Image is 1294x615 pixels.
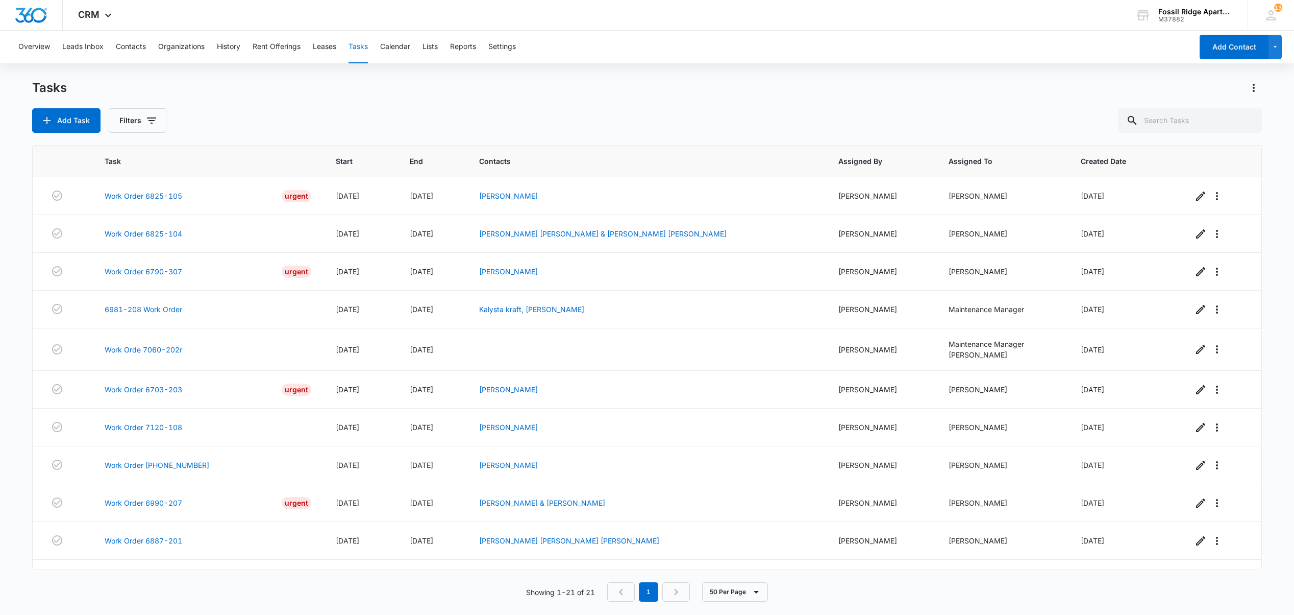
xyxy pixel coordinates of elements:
span: [DATE] [336,192,359,200]
p: Showing 1-21 of 21 [526,587,595,598]
button: Contacts [116,31,146,63]
button: Overview [18,31,50,63]
div: Maintenance Manager [949,339,1056,349]
span: [DATE] [336,385,359,394]
div: [PERSON_NAME] [838,266,924,277]
span: [DATE] [336,536,359,545]
h1: Tasks [32,80,67,96]
span: [DATE] [410,461,433,469]
span: [DATE] [410,536,433,545]
span: Created Date [1081,156,1153,167]
button: Organizations [158,31,205,63]
a: Kalysta kraft, [PERSON_NAME] [479,305,584,314]
div: [PERSON_NAME] [949,460,1056,470]
span: [DATE] [1081,192,1104,200]
span: CRM [78,9,99,20]
button: Leases [313,31,336,63]
span: [DATE] [336,461,359,469]
div: Urgent [282,266,311,278]
span: [DATE] [410,267,433,276]
a: Work Order 6790-307 [105,266,182,277]
span: [DATE] [410,192,433,200]
span: [DATE] [410,229,433,238]
span: [DATE] [1081,305,1104,314]
a: [PERSON_NAME] [479,267,538,276]
div: [PERSON_NAME] [838,228,924,239]
div: [PERSON_NAME] [838,460,924,470]
span: Task [105,156,296,167]
button: Add Contact [1200,35,1268,59]
span: Assigned To [949,156,1041,167]
a: Work Order [PHONE_NUMBER] [105,460,209,470]
a: [PERSON_NAME] [479,461,538,469]
div: [PERSON_NAME] [838,422,924,433]
div: [PERSON_NAME] [838,498,924,508]
div: [PERSON_NAME] [838,304,924,315]
a: [PERSON_NAME] & [PERSON_NAME] [479,499,605,507]
button: Calendar [380,31,410,63]
div: [PERSON_NAME] [838,535,924,546]
span: [DATE] [1081,229,1104,238]
span: [DATE] [336,229,359,238]
button: History [217,31,240,63]
span: Start [336,156,370,167]
span: [DATE] [1081,267,1104,276]
a: Work Orde 7060-202r [105,344,182,355]
a: [PERSON_NAME] [PERSON_NAME] [PERSON_NAME] [479,536,659,545]
div: [PERSON_NAME] [949,191,1056,201]
span: [DATE] [410,423,433,432]
button: Rent Offerings [253,31,301,63]
a: Work Order 7120-108 [105,422,182,433]
div: [PERSON_NAME] [949,422,1056,433]
a: [PERSON_NAME] [479,192,538,200]
button: Add Task [32,108,101,133]
button: Tasks [349,31,368,63]
span: 13 [1274,4,1282,12]
div: [PERSON_NAME] [949,384,1056,395]
div: [PERSON_NAME] [838,191,924,201]
a: Work Order 6703-203 [105,384,182,395]
div: [PERSON_NAME] [949,266,1056,277]
span: Contacts [479,156,799,167]
span: [DATE] [1081,499,1104,507]
a: [PERSON_NAME] [479,385,538,394]
div: account name [1158,8,1233,16]
button: Filters [109,108,166,133]
a: [PERSON_NAME] [PERSON_NAME] & [PERSON_NAME] [PERSON_NAME] [479,229,727,238]
div: [PERSON_NAME] [949,498,1056,508]
button: Reports [450,31,476,63]
em: 1 [639,582,658,602]
span: [DATE] [410,305,433,314]
span: [DATE] [410,345,433,354]
a: Work Order 6825-105 [105,191,182,201]
span: [DATE] [336,499,359,507]
span: [DATE] [1081,423,1104,432]
span: [DATE] [1081,536,1104,545]
span: [DATE] [1081,461,1104,469]
a: [PERSON_NAME] [479,423,538,432]
a: Work Order 6990-207 [105,498,182,508]
div: [PERSON_NAME] [838,344,924,355]
span: [DATE] [336,423,359,432]
a: Work Order 6887-201 [105,535,182,546]
span: End [410,156,440,167]
span: Assigned By [838,156,909,167]
div: Urgent [282,190,311,202]
div: account id [1158,16,1233,23]
span: [DATE] [410,499,433,507]
a: 6981-208 Work Order [105,304,182,315]
button: Settings [488,31,516,63]
span: [DATE] [410,385,433,394]
nav: Pagination [607,582,690,602]
div: Urgent [282,384,311,396]
div: Urgent [282,497,311,509]
div: [PERSON_NAME] [949,535,1056,546]
div: Maintenance Manager [949,304,1056,315]
span: [DATE] [1081,345,1104,354]
button: Actions [1246,80,1262,96]
span: [DATE] [336,345,359,354]
button: Leads Inbox [62,31,104,63]
button: 50 Per Page [702,582,768,602]
div: notifications count [1274,4,1282,12]
div: [PERSON_NAME] [949,228,1056,239]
